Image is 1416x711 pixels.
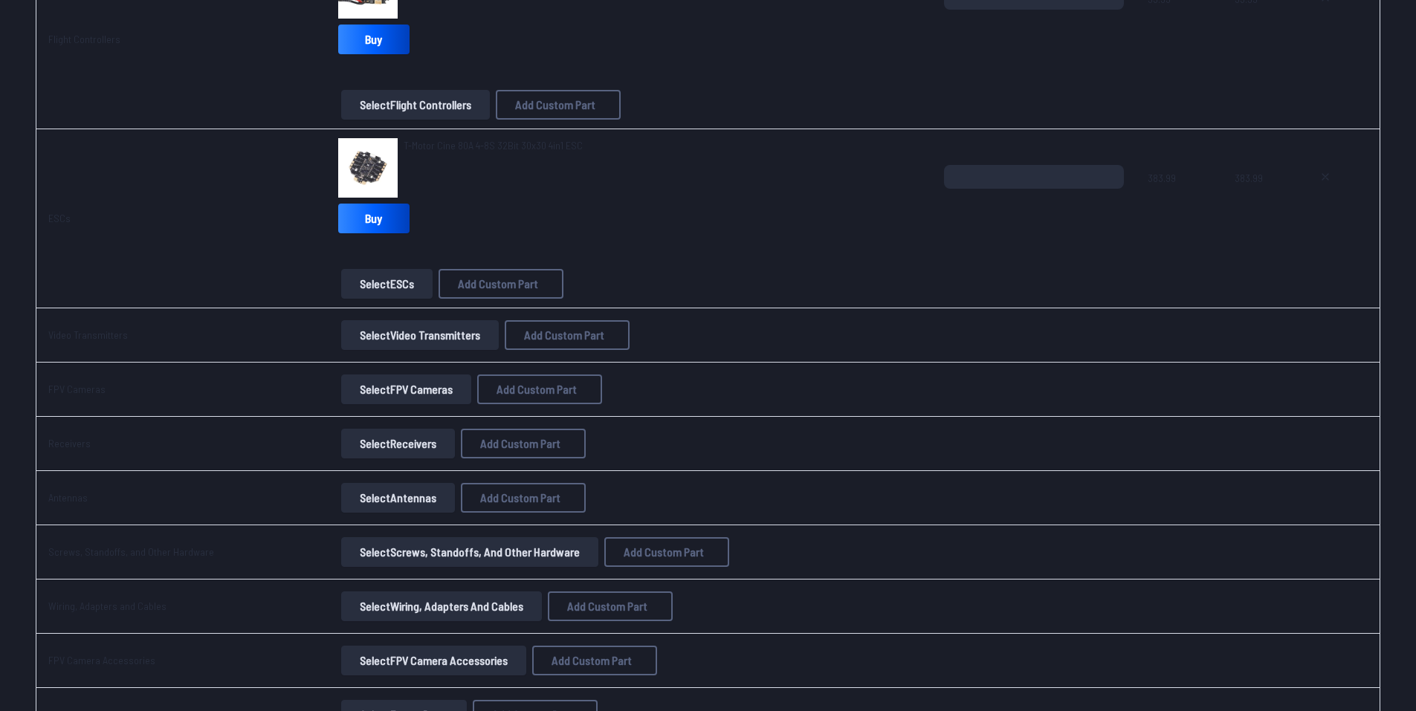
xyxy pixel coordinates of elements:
img: image [338,138,398,198]
a: Buy [338,204,410,233]
a: FPV Camera Accessories [48,654,155,666]
span: T-Motor Cine 80A 4-8S 32Bit 30x30 4in1 ESC [404,139,583,152]
span: Add Custom Part [624,546,704,558]
a: Video Transmitters [48,328,128,341]
button: SelectAntennas [341,483,455,513]
span: Add Custom Part [524,329,604,341]
button: Add Custom Part [604,537,729,567]
a: SelectFlight Controllers [338,90,493,120]
a: Antennas [48,491,88,504]
a: SelectESCs [338,269,436,299]
span: Add Custom Part [515,99,595,111]
a: Wiring, Adapters and Cables [48,600,167,612]
a: SelectScrews, Standoffs, and Other Hardware [338,537,601,567]
a: ESCs [48,212,71,224]
button: Add Custom Part [548,591,673,621]
a: SelectFPV Cameras [338,374,474,404]
a: Receivers [48,437,91,449]
button: SelectFPV Cameras [341,374,471,404]
span: 383.99 [1148,165,1210,236]
a: SelectFPV Camera Accessories [338,646,529,675]
button: SelectFlight Controllers [341,90,490,120]
span: Add Custom Part [567,600,647,612]
span: Add Custom Part [458,278,538,290]
button: SelectESCs [341,269,433,299]
a: SelectAntennas [338,483,458,513]
a: SelectWiring, Adapters and Cables [338,591,545,621]
span: Add Custom Part [497,383,577,395]
button: Add Custom Part [461,429,586,458]
button: SelectVideo Transmitters [341,320,499,350]
span: Add Custom Part [552,655,632,666]
span: 383.99 [1235,165,1283,236]
span: Add Custom Part [480,492,560,504]
a: Buy [338,25,410,54]
button: Add Custom Part [461,483,586,513]
button: SelectReceivers [341,429,455,458]
a: SelectReceivers [338,429,458,458]
a: SelectVideo Transmitters [338,320,502,350]
a: Screws, Standoffs, and Other Hardware [48,545,214,558]
button: SelectScrews, Standoffs, and Other Hardware [341,537,598,567]
button: Add Custom Part [505,320,630,350]
span: Add Custom Part [480,438,560,449]
button: Add Custom Part [532,646,657,675]
a: Flight Controllers [48,33,120,45]
button: SelectFPV Camera Accessories [341,646,526,675]
button: SelectWiring, Adapters and Cables [341,591,542,621]
a: FPV Cameras [48,383,106,395]
button: Add Custom Part [439,269,563,299]
button: Add Custom Part [477,374,602,404]
button: Add Custom Part [496,90,621,120]
a: T-Motor Cine 80A 4-8S 32Bit 30x30 4in1 ESC [404,138,583,153]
